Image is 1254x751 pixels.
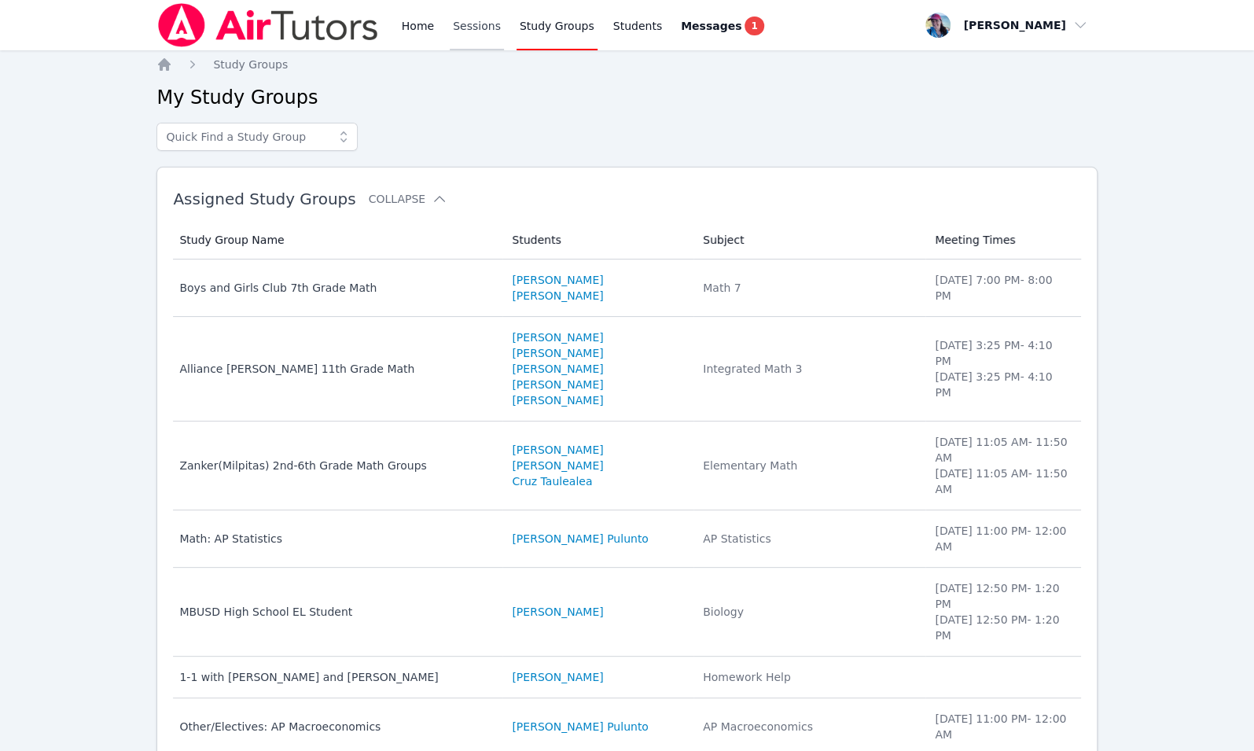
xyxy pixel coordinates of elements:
span: Messages [681,18,741,34]
div: MBUSD High School EL Student [179,604,493,620]
h2: My Study Groups [156,85,1097,110]
a: [PERSON_NAME] [512,458,603,473]
tr: MBUSD High School EL Student[PERSON_NAME]Biology[DATE] 12:50 PM- 1:20 PM[DATE] 12:50 PM- 1:20 PM [173,568,1080,657]
tr: Alliance [PERSON_NAME] 11th Grade Math[PERSON_NAME][PERSON_NAME] [PERSON_NAME][PERSON_NAME][PERSO... [173,317,1080,422]
li: [DATE] 11:05 AM - 11:50 AM [935,466,1071,497]
tr: 1-1 with [PERSON_NAME] and [PERSON_NAME][PERSON_NAME]Homework Help [173,657,1080,698]
div: Biology [703,604,916,620]
li: [DATE] 3:25 PM - 4:10 PM [935,369,1071,400]
div: Alliance [PERSON_NAME] 11th Grade Math [179,361,493,377]
div: Math: AP Statistics [179,531,493,547]
span: Study Groups [213,58,288,71]
div: Boys and Girls Club 7th Grade Math [179,280,493,296]
th: Students [502,221,693,260]
div: Other/Electives: AP Macroeconomics [179,719,493,734]
a: [PERSON_NAME] [512,288,603,304]
a: [PERSON_NAME] [512,442,603,458]
a: [PERSON_NAME] [512,392,603,408]
a: [PERSON_NAME] [PERSON_NAME] [512,345,684,377]
div: Elementary Math [703,458,916,473]
li: [DATE] 12:50 PM - 1:20 PM [935,612,1071,643]
li: [DATE] 11:00 PM - 12:00 AM [935,711,1071,742]
tr: Boys and Girls Club 7th Grade Math[PERSON_NAME][PERSON_NAME]Math 7[DATE] 7:00 PM- 8:00 PM [173,260,1080,317]
button: Collapse [369,191,447,207]
a: [PERSON_NAME] [512,329,603,345]
div: AP Macroeconomics [703,719,916,734]
a: [PERSON_NAME] Pulunto [512,719,649,734]
img: Air Tutors [156,3,379,47]
tr: Zanker(Milpitas) 2nd-6th Grade Math Groups[PERSON_NAME][PERSON_NAME]Cruz TaulealeaElementary Math... [173,422,1080,510]
div: 1-1 with [PERSON_NAME] and [PERSON_NAME] [179,669,493,685]
div: Homework Help [703,669,916,685]
th: Meeting Times [925,221,1080,260]
a: Cruz Taulealea [512,473,592,489]
tr: Math: AP Statistics[PERSON_NAME] PuluntoAP Statistics[DATE] 11:00 PM- 12:00 AM [173,510,1080,568]
div: Math 7 [703,280,916,296]
a: [PERSON_NAME] [512,377,603,392]
a: Study Groups [213,57,288,72]
li: [DATE] 7:00 PM - 8:00 PM [935,272,1071,304]
a: [PERSON_NAME] Pulunto [512,531,649,547]
li: [DATE] 11:00 PM - 12:00 AM [935,523,1071,554]
li: [DATE] 11:05 AM - 11:50 AM [935,434,1071,466]
a: [PERSON_NAME] [512,272,603,288]
div: Zanker(Milpitas) 2nd-6th Grade Math Groups [179,458,493,473]
input: Quick Find a Study Group [156,123,358,151]
th: Study Group Name [173,221,502,260]
a: [PERSON_NAME] [512,669,603,685]
div: Integrated Math 3 [703,361,916,377]
li: [DATE] 12:50 PM - 1:20 PM [935,580,1071,612]
nav: Breadcrumb [156,57,1097,72]
span: 1 [745,17,763,35]
th: Subject [693,221,925,260]
span: Assigned Study Groups [173,190,355,208]
div: AP Statistics [703,531,916,547]
a: [PERSON_NAME] [512,604,603,620]
li: [DATE] 3:25 PM - 4:10 PM [935,337,1071,369]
